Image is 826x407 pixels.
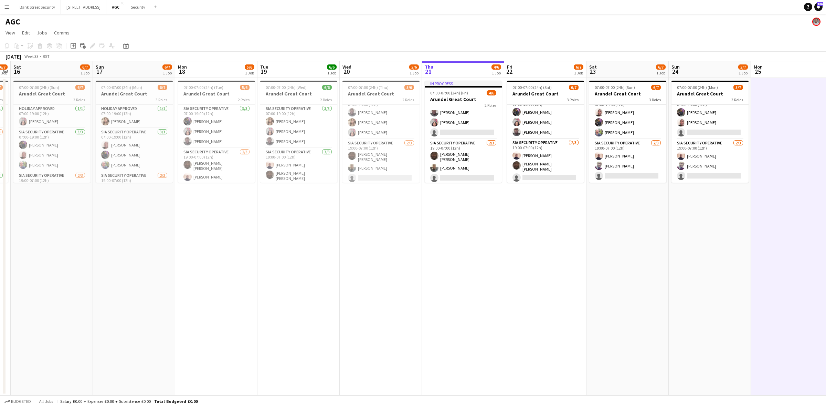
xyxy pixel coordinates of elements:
button: Security [125,0,151,14]
a: 106 [814,3,823,11]
span: Comms [54,30,70,36]
span: All jobs [38,399,54,404]
h1: AGC [6,17,20,27]
div: Salary £0.00 + Expenses £0.00 + Subsistence £0.00 = [60,399,198,404]
span: View [6,30,15,36]
a: Jobs [34,28,50,37]
div: [DATE] [6,53,21,60]
span: Edit [22,30,30,36]
button: Budgeted [3,398,32,405]
button: [STREET_ADDRESS] [61,0,106,14]
div: BST [43,54,50,59]
span: 106 [817,2,823,6]
a: View [3,28,18,37]
span: Budgeted [11,399,31,404]
a: Edit [19,28,33,37]
button: AGC [106,0,125,14]
span: Jobs [37,30,47,36]
a: Comms [51,28,72,37]
span: Total Budgeted £0.00 [154,399,198,404]
span: Week 33 [23,54,40,59]
app-user-avatar: Charles Sandalo [812,18,820,26]
button: Bank Street Security [14,0,61,14]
